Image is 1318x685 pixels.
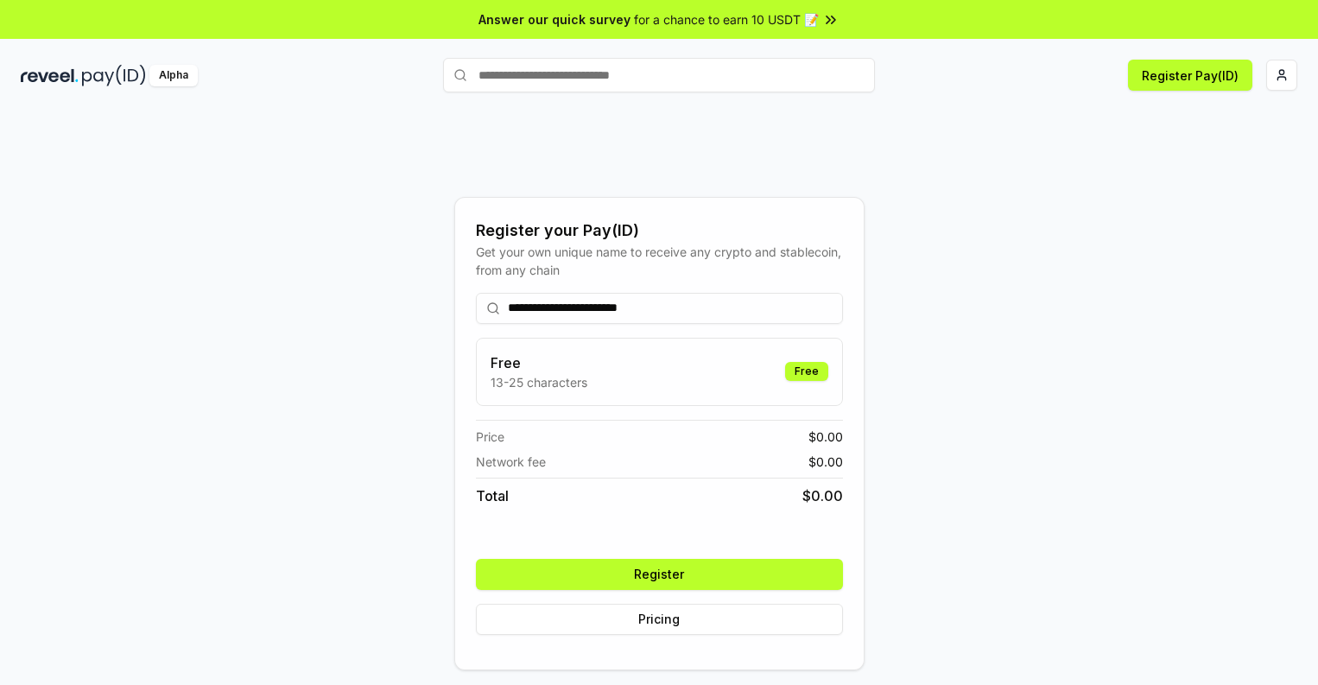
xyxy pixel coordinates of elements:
[785,362,828,381] div: Free
[21,65,79,86] img: reveel_dark
[82,65,146,86] img: pay_id
[149,65,198,86] div: Alpha
[1128,60,1252,91] button: Register Pay(ID)
[476,219,843,243] div: Register your Pay(ID)
[476,453,546,471] span: Network fee
[802,485,843,506] span: $ 0.00
[476,485,509,506] span: Total
[476,428,504,446] span: Price
[476,559,843,590] button: Register
[491,373,587,391] p: 13-25 characters
[476,604,843,635] button: Pricing
[491,352,587,373] h3: Free
[808,453,843,471] span: $ 0.00
[634,10,819,29] span: for a chance to earn 10 USDT 📝
[478,10,630,29] span: Answer our quick survey
[476,243,843,279] div: Get your own unique name to receive any crypto and stablecoin, from any chain
[808,428,843,446] span: $ 0.00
